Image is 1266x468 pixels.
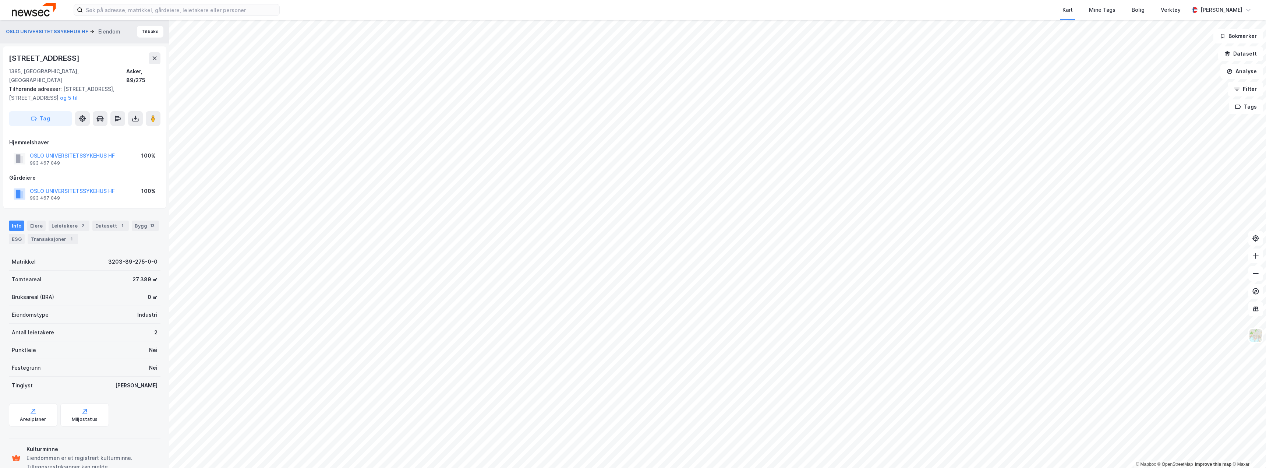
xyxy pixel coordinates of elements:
[1228,82,1263,96] button: Filter
[12,257,36,266] div: Matrikkel
[83,4,279,15] input: Søk på adresse, matrikkel, gårdeiere, leietakere eller personer
[141,187,156,196] div: 100%
[1062,6,1073,14] div: Kart
[92,221,129,231] div: Datasett
[9,111,72,126] button: Tag
[9,52,81,64] div: [STREET_ADDRESS]
[1213,29,1263,43] button: Bokmerker
[154,328,158,337] div: 2
[115,381,158,390] div: [PERSON_NAME]
[126,67,160,85] div: Asker, 89/275
[1132,6,1145,14] div: Bolig
[9,86,63,92] span: Tilhørende adresser:
[9,85,155,102] div: [STREET_ADDRESS], [STREET_ADDRESS]
[1229,433,1266,468] iframe: Chat Widget
[12,328,54,337] div: Antall leietakere
[137,26,163,38] button: Tilbake
[119,222,126,229] div: 1
[12,293,54,302] div: Bruksareal (BRA)
[9,138,160,147] div: Hjemmelshaver
[79,222,86,229] div: 2
[137,310,158,319] div: Industri
[1220,64,1263,79] button: Analyse
[28,234,78,244] div: Transaksjoner
[1161,6,1181,14] div: Verktøy
[6,28,90,35] button: OSLO UNIVERSITETSSYKEHUS HF
[98,27,120,36] div: Eiendom
[30,195,60,201] div: 993 467 049
[148,293,158,302] div: 0 ㎡
[141,151,156,160] div: 100%
[1229,99,1263,114] button: Tags
[1218,46,1263,61] button: Datasett
[1249,328,1263,342] img: Z
[108,257,158,266] div: 3203-89-275-0-0
[12,3,56,16] img: newsec-logo.f6e21ccffca1b3a03d2d.png
[12,310,49,319] div: Eiendomstype
[149,346,158,355] div: Nei
[132,221,159,231] div: Bygg
[149,363,158,372] div: Nei
[72,416,98,422] div: Miljøstatus
[26,445,158,454] div: Kulturminne
[149,222,156,229] div: 13
[1200,6,1242,14] div: [PERSON_NAME]
[9,234,25,244] div: ESG
[30,160,60,166] div: 993 467 049
[20,416,46,422] div: Arealplaner
[9,173,160,182] div: Gårdeiere
[1229,433,1266,468] div: Kontrollprogram for chat
[49,221,89,231] div: Leietakere
[12,363,40,372] div: Festegrunn
[12,346,36,355] div: Punktleie
[12,381,33,390] div: Tinglyst
[1195,462,1231,467] a: Improve this map
[1136,462,1156,467] a: Mapbox
[9,221,24,231] div: Info
[27,221,46,231] div: Eiere
[1157,462,1193,467] a: OpenStreetMap
[12,275,41,284] div: Tomteareal
[9,67,126,85] div: 1385, [GEOGRAPHIC_DATA], [GEOGRAPHIC_DATA]
[68,235,75,243] div: 1
[1089,6,1115,14] div: Mine Tags
[132,275,158,284] div: 27 389 ㎡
